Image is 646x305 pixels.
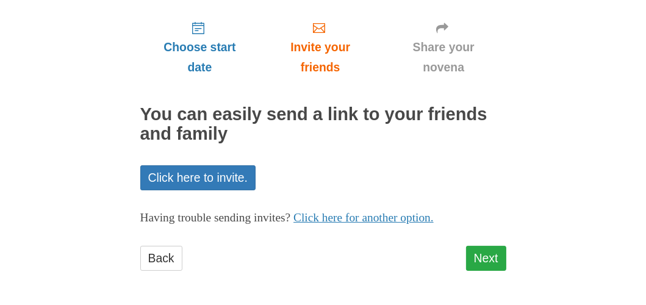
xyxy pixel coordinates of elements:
[153,37,248,77] span: Choose start date
[140,246,182,271] a: Back
[140,11,260,84] a: Choose start date
[140,105,506,144] h2: You can easily send a link to your friends and family
[381,11,506,84] a: Share your novena
[259,11,381,84] a: Invite your friends
[466,246,506,271] a: Next
[140,211,291,224] span: Having trouble sending invites?
[393,37,494,77] span: Share your novena
[271,37,368,77] span: Invite your friends
[293,211,434,224] a: Click here for another option.
[140,165,256,190] a: Click here to invite.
